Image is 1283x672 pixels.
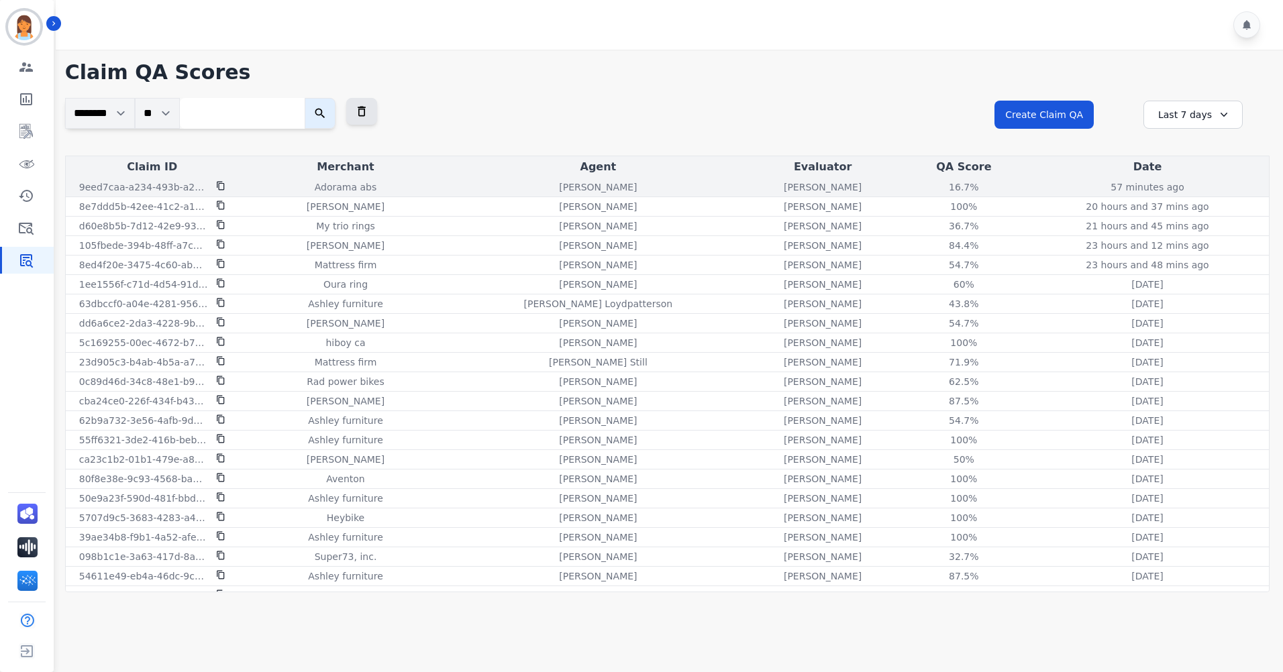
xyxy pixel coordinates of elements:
[559,219,637,233] p: [PERSON_NAME]
[308,492,382,505] p: Ashley furniture
[933,530,994,544] div: 100%
[1131,355,1163,369] p: [DATE]
[1131,550,1163,563] p: [DATE]
[784,180,862,194] p: [PERSON_NAME]
[315,258,377,272] p: Mattress firm
[79,414,208,427] p: 62b9a732-3e56-4afb-9d74-e68d6ee3b79f
[308,297,382,311] p: Ashley furniture
[933,550,994,563] div: 32.7%
[1131,414,1163,427] p: [DATE]
[559,492,637,505] p: [PERSON_NAME]
[1131,375,1163,388] p: [DATE]
[79,530,208,544] p: 39ae34b8-f9b1-4a52-afe7-60d0af9472fc
[308,569,382,583] p: Ashley furniture
[8,11,40,43] img: Bordered avatar
[315,355,377,369] p: Mattress firm
[784,317,862,330] p: [PERSON_NAME]
[933,375,994,388] div: 62.5%
[326,472,364,486] p: Aventon
[307,317,384,330] p: [PERSON_NAME]
[784,414,862,427] p: [PERSON_NAME]
[79,336,208,349] p: 5c169255-00ec-4672-b707-1fd8dfd7539c
[933,317,994,330] div: 54.7%
[747,159,899,175] div: Evaluator
[307,453,384,466] p: [PERSON_NAME]
[933,180,994,194] div: 16.7%
[315,180,377,194] p: Adorama abs
[1131,317,1163,330] p: [DATE]
[994,101,1094,129] button: Create Claim QA
[68,159,236,175] div: Claim ID
[559,239,637,252] p: [PERSON_NAME]
[559,511,637,524] p: [PERSON_NAME]
[933,414,994,427] div: 54.7%
[79,433,208,447] p: 55ff6321-3de2-416b-bebc-8e6b7051b7a6
[933,258,994,272] div: 54.7%
[308,530,382,544] p: Ashley furniture
[307,239,384,252] p: [PERSON_NAME]
[1029,159,1266,175] div: Date
[559,530,637,544] p: [PERSON_NAME]
[79,453,208,466] p: ca23c1b2-01b1-479e-a882-a99cb13b5368
[933,219,994,233] div: 36.7%
[1131,530,1163,544] p: [DATE]
[559,278,637,291] p: [PERSON_NAME]
[308,414,382,427] p: Ashley furniture
[933,589,994,602] div: 75%
[933,453,994,466] div: 50%
[905,159,1023,175] div: QA Score
[784,530,862,544] p: [PERSON_NAME]
[1086,239,1209,252] p: 23 hours and 12 mins ago
[79,278,208,291] p: 1ee1556f-c71d-4d54-91db-457daa1423f9
[784,200,862,213] p: [PERSON_NAME]
[65,60,1270,85] h1: Claim QA Scores
[307,200,384,213] p: [PERSON_NAME]
[1131,336,1163,349] p: [DATE]
[1131,278,1163,291] p: [DATE]
[79,589,208,602] p: ce6c47b8-d456-4da9-87b0-2a967471da35
[784,219,862,233] p: [PERSON_NAME]
[1086,219,1209,233] p: 21 hours and 45 mins ago
[79,550,208,563] p: 098b1c1e-3a63-417d-8a72-5d5625b7d32d
[559,317,637,330] p: [PERSON_NAME]
[79,258,208,272] p: 8ed4f20e-3475-4c60-ab72-395d1c99058f
[79,472,208,486] p: 80f8e38e-9c93-4568-babb-018cc22c9f08
[1111,180,1184,194] p: 57 minutes ago
[784,394,862,408] p: [PERSON_NAME]
[559,394,637,408] p: [PERSON_NAME]
[933,394,994,408] div: 87.5%
[524,297,673,311] p: [PERSON_NAME] Loydpatterson
[933,472,994,486] div: 100%
[559,433,637,447] p: [PERSON_NAME]
[79,317,208,330] p: dd6a6ce2-2da3-4228-9bd3-5334072cf288
[559,472,637,486] p: [PERSON_NAME]
[933,239,994,252] div: 84.4%
[559,550,637,563] p: [PERSON_NAME]
[325,336,365,349] p: hiboy ca
[559,200,637,213] p: [PERSON_NAME]
[79,239,208,252] p: 105fbede-394b-48ff-a7c2-078c4b3efac2
[559,375,637,388] p: [PERSON_NAME]
[1131,569,1163,583] p: [DATE]
[1131,511,1163,524] p: [DATE]
[559,180,637,194] p: [PERSON_NAME]
[933,200,994,213] div: 100%
[79,180,208,194] p: 9eed7caa-a234-493b-a2aa-cbde99789e1f
[933,297,994,311] div: 43.8%
[933,278,994,291] div: 60%
[1131,433,1163,447] p: [DATE]
[933,569,994,583] div: 87.5%
[79,569,208,583] p: 54611e49-eb4a-46dc-9c6b-3342115a6d4e
[79,219,208,233] p: d60e8b5b-7d12-42e9-9328-b3967cd5a013
[784,453,862,466] p: [PERSON_NAME]
[1131,492,1163,505] p: [DATE]
[784,239,862,252] p: [PERSON_NAME]
[933,336,994,349] div: 100%
[784,375,862,388] p: [PERSON_NAME]
[1131,589,1163,602] p: [DATE]
[1131,472,1163,486] p: [DATE]
[1086,200,1209,213] p: 20 hours and 37 mins ago
[933,511,994,524] div: 100%
[1086,258,1209,272] p: 23 hours and 48 mins ago
[79,492,208,505] p: 50e9a23f-590d-481f-bbd1-1426489c3238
